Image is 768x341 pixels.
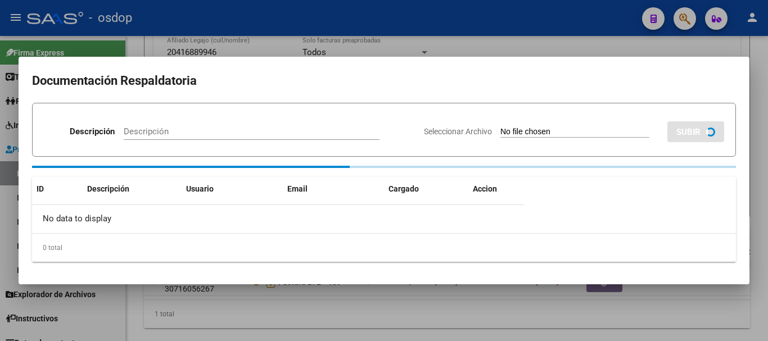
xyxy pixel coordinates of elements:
datatable-header-cell: Email [283,177,384,201]
datatable-header-cell: ID [32,177,83,201]
span: Descripción [87,184,129,193]
div: No data to display [32,205,525,233]
datatable-header-cell: Cargado [384,177,468,201]
button: SUBIR [667,121,724,142]
h2: Documentación Respaldatoria [32,70,736,92]
datatable-header-cell: Accion [468,177,525,201]
span: SUBIR [676,127,701,137]
datatable-header-cell: Descripción [83,177,182,201]
span: ID [37,184,44,193]
span: Accion [473,184,497,193]
span: Cargado [388,184,419,193]
span: Usuario [186,184,214,193]
p: Descripción [70,125,115,138]
span: Email [287,184,308,193]
div: 0 total [32,234,736,262]
span: Seleccionar Archivo [424,127,492,136]
datatable-header-cell: Usuario [182,177,283,201]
